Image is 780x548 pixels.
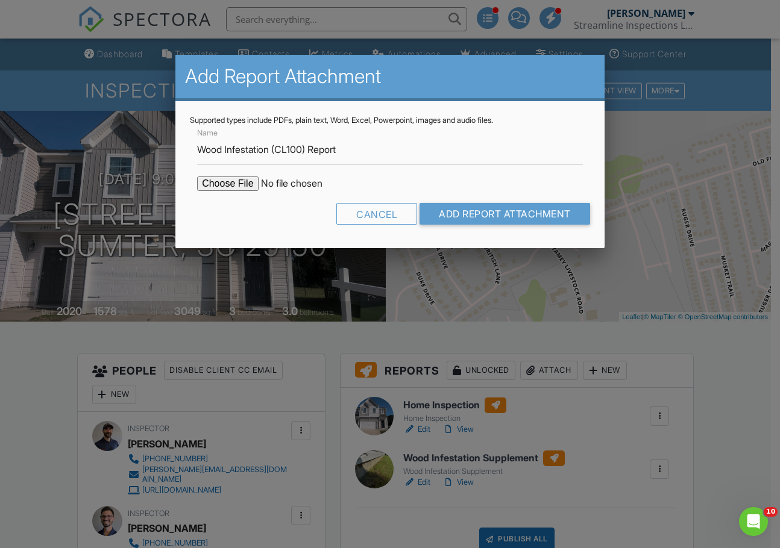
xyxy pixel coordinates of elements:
[336,203,417,225] div: Cancel
[197,128,218,139] label: Name
[420,203,590,225] input: Add Report Attachment
[739,507,768,536] iframe: Intercom live chat
[185,64,595,89] h2: Add Report Attachment
[764,507,778,517] span: 10
[190,116,590,125] div: Supported types include PDFs, plain text, Word, Excel, Powerpoint, images and audio files.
